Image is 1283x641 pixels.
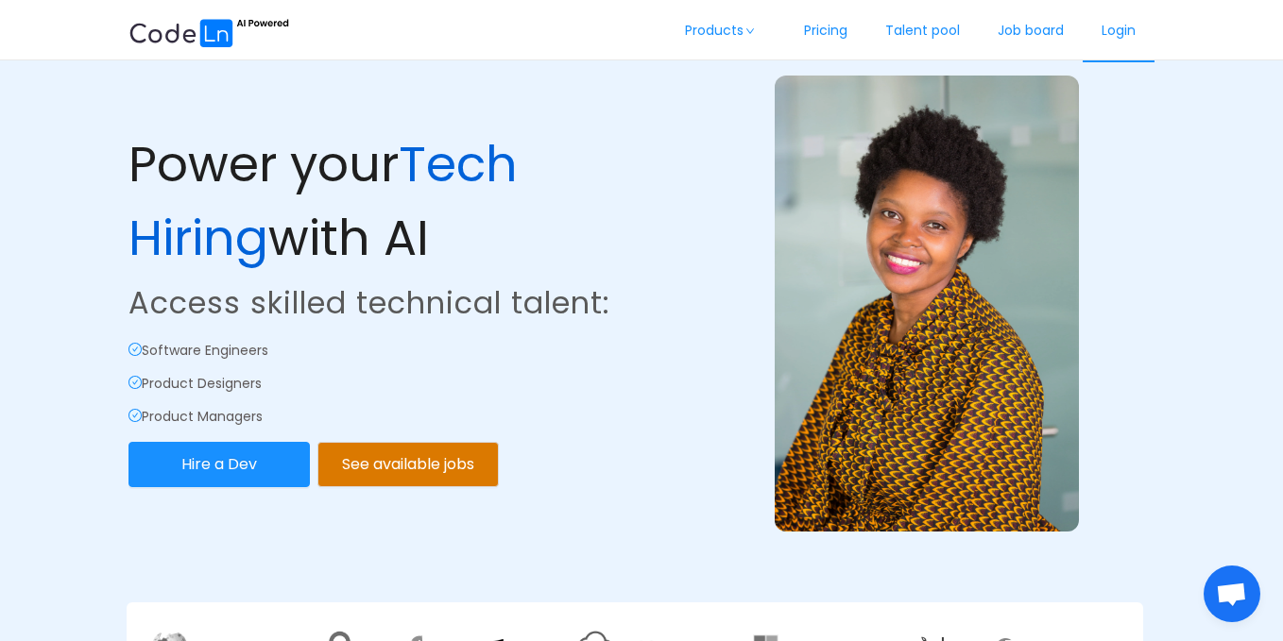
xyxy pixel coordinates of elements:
button: See available jobs [317,442,499,487]
button: Hire a Dev [128,442,310,487]
i: icon: check-circle [128,376,142,389]
p: Product Managers [128,407,638,427]
i: icon: down [744,26,756,36]
i: icon: check-circle [128,343,142,356]
p: Software Engineers [128,341,638,361]
img: ai.87e98a1d.svg [128,16,289,47]
p: Access skilled technical talent: [128,280,638,326]
p: Product Designers [128,374,638,394]
p: Power your with AI [128,127,638,275]
i: icon: check-circle [128,409,142,422]
img: example [775,76,1079,531]
span: Tech Hiring [128,129,518,272]
div: Open chat [1204,565,1260,622]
